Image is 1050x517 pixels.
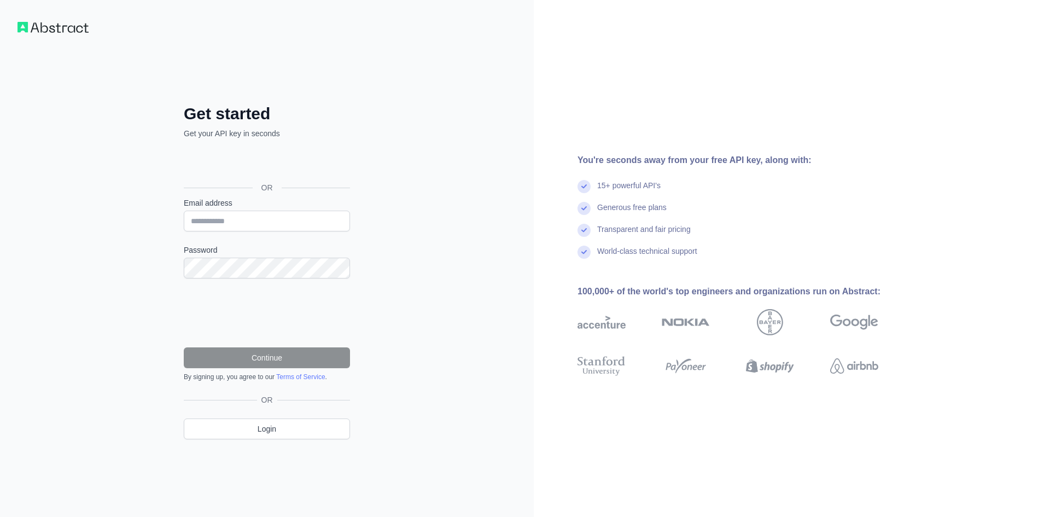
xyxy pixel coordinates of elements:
[830,354,878,378] img: airbnb
[577,224,591,237] img: check mark
[662,354,710,378] img: payoneer
[184,128,350,139] p: Get your API key in seconds
[577,246,591,259] img: check mark
[184,373,350,381] div: By signing up, you agree to our .
[597,202,667,224] div: Generous free plans
[276,373,325,381] a: Terms of Service
[662,309,710,335] img: nokia
[178,151,353,175] iframe: Bouton "Se connecter avec Google"
[184,104,350,124] h2: Get started
[257,394,277,405] span: OR
[184,347,350,368] button: Continue
[253,182,282,193] span: OR
[757,309,783,335] img: bayer
[577,180,591,193] img: check mark
[184,197,350,208] label: Email address
[577,309,626,335] img: accenture
[577,202,591,215] img: check mark
[184,419,350,439] a: Login
[597,246,697,268] div: World-class technical support
[597,180,661,202] div: 15+ powerful API's
[830,309,878,335] img: google
[597,224,691,246] div: Transparent and fair pricing
[746,354,794,378] img: shopify
[577,354,626,378] img: stanford university
[577,285,913,298] div: 100,000+ of the world's top engineers and organizations run on Abstract:
[577,154,913,167] div: You're seconds away from your free API key, along with:
[17,22,89,33] img: Workflow
[184,292,350,334] iframe: reCAPTCHA
[184,245,350,255] label: Password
